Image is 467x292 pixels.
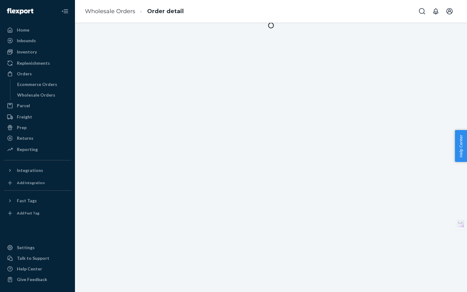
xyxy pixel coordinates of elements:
a: Add Fast Tag [4,208,71,218]
a: Reporting [4,144,71,154]
button: Help Center [455,130,467,162]
button: Open notifications [430,5,442,18]
a: Order detail [147,8,184,15]
div: Ecommerce Orders [17,81,57,88]
div: Home [17,27,29,33]
a: Wholesale Orders [14,90,72,100]
div: Talk to Support [17,255,49,261]
div: Integrations [17,167,43,174]
button: Open account menu [443,5,456,18]
button: Open Search Box [416,5,428,18]
button: Close Navigation [59,5,71,18]
a: Help Center [4,264,71,274]
button: Give Feedback [4,274,71,284]
a: Prep [4,123,71,133]
a: Orders [4,69,71,79]
a: Wholesale Orders [85,8,135,15]
div: Inventory [17,49,37,55]
div: Wholesale Orders [17,92,55,98]
div: Add Integration [17,180,45,185]
button: Fast Tags [4,196,71,206]
a: Returns [4,133,71,143]
a: Inbounds [4,36,71,46]
a: Inventory [4,47,71,57]
button: Integrations [4,165,71,175]
div: Freight [17,114,32,120]
a: Parcel [4,101,71,111]
div: Prep [17,124,27,131]
a: Freight [4,112,71,122]
div: Fast Tags [17,198,37,204]
div: Help Center [17,266,42,272]
a: Replenishments [4,58,71,68]
a: Add Integration [4,178,71,188]
div: Replenishments [17,60,50,66]
a: Settings [4,243,71,253]
img: Flexport logo [7,8,33,14]
button: Talk to Support [4,253,71,263]
div: Reporting [17,146,38,153]
ol: breadcrumbs [80,2,189,21]
div: Returns [17,135,33,141]
div: Give Feedback [17,276,47,283]
a: Ecommerce Orders [14,79,72,89]
div: Orders [17,71,32,77]
div: Settings [17,244,35,251]
div: Add Fast Tag [17,210,39,216]
div: Parcel [17,103,30,109]
a: Home [4,25,71,35]
div: Inbounds [17,38,36,44]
